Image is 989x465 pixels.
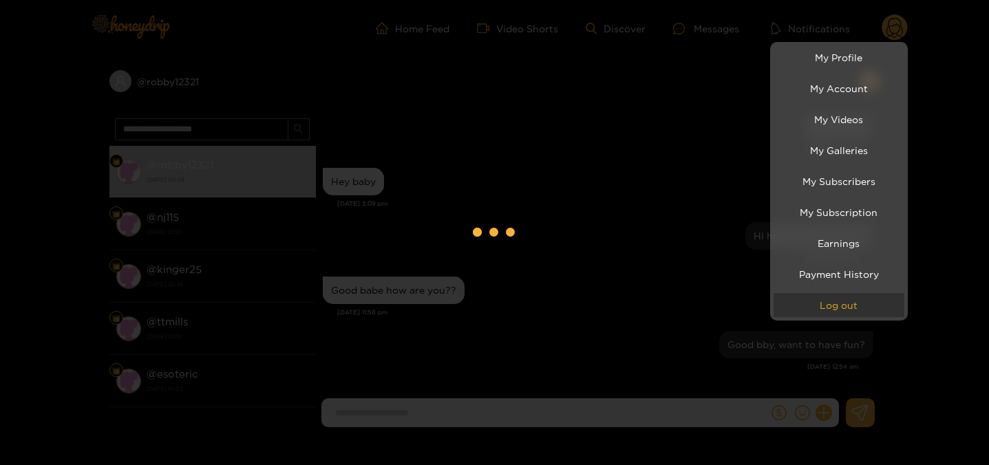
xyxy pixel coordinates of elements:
a: Payment History [774,262,904,286]
a: My Subscribers [774,169,904,193]
a: My Account [774,76,904,100]
a: My Galleries [774,138,904,162]
a: Earnings [774,231,904,255]
a: My Videos [774,107,904,131]
button: Log out [774,293,904,317]
a: My Profile [774,45,904,69]
a: My Subscription [774,200,904,224]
